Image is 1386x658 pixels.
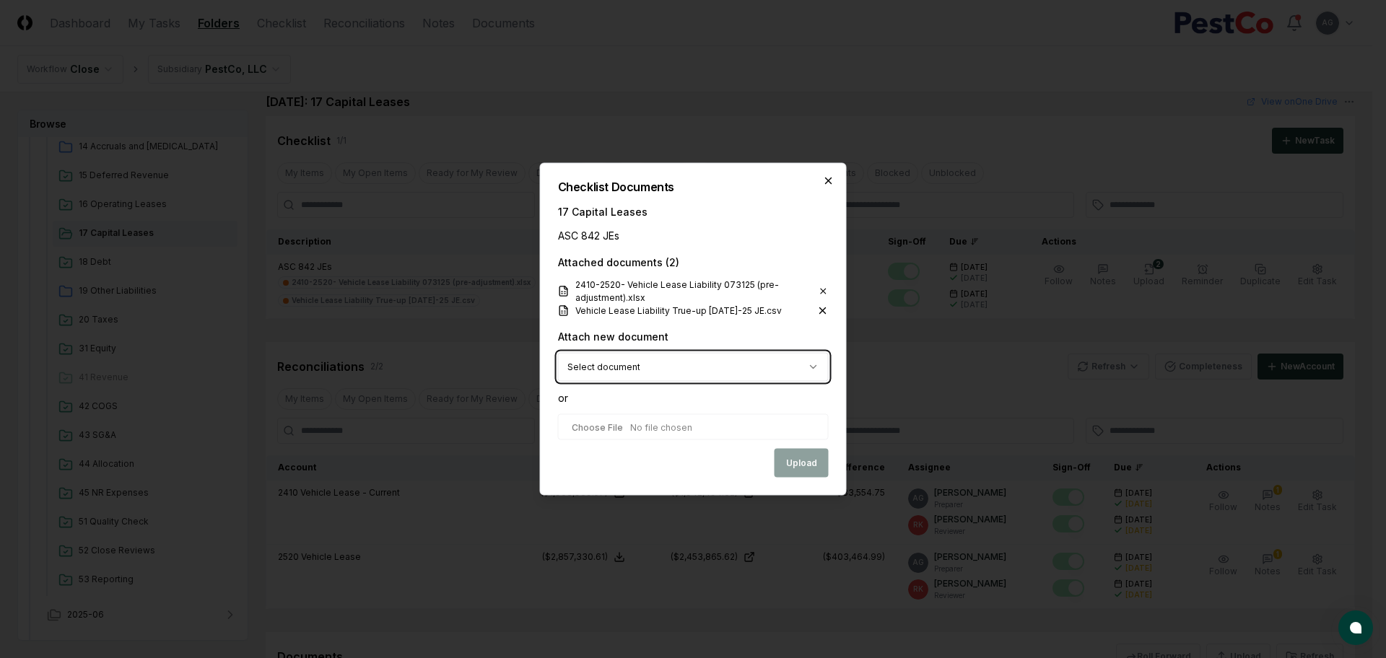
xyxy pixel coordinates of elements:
h2: Checklist Documents [558,181,829,193]
div: Attached documents ( 2 ) [558,255,829,270]
div: 17 Capital Leases [558,204,829,219]
div: Attach new document [558,329,668,344]
div: or [558,390,829,405]
a: 2410-2520- Vehicle Lease Liability 073125 (pre-adjustment).xlsx [558,278,819,304]
a: Vehicle Lease Liability True-up [DATE]-25 JE.csv [558,304,799,317]
div: ASC 842 JEs [558,228,829,243]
